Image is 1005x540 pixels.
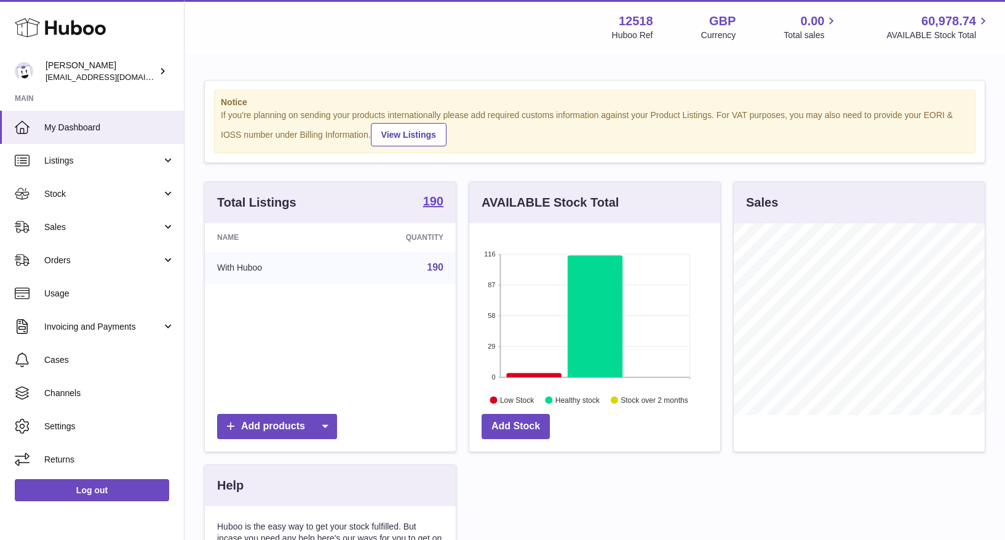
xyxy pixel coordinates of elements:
a: Add Stock [482,414,550,439]
strong: 190 [423,195,443,207]
span: Returns [44,454,175,466]
span: 60,978.74 [921,13,976,30]
text: Stock over 2 months [621,395,688,404]
div: [PERSON_NAME] [46,60,156,83]
span: [EMAIL_ADDRESS][DOMAIN_NAME] [46,72,181,82]
span: Listings [44,155,162,167]
span: Usage [44,288,175,300]
text: 29 [488,343,495,350]
a: Add products [217,414,337,439]
span: AVAILABLE Stock Total [886,30,990,41]
a: 60,978.74 AVAILABLE Stock Total [886,13,990,41]
a: Log out [15,479,169,501]
span: Orders [44,255,162,266]
strong: 12518 [619,13,653,30]
span: Total sales [784,30,838,41]
text: 0 [491,373,495,381]
text: 116 [484,250,495,258]
text: 58 [488,312,495,319]
text: Low Stock [500,395,534,404]
span: Cases [44,354,175,366]
td: With Huboo [205,252,337,284]
span: Stock [44,188,162,200]
span: Sales [44,221,162,233]
a: View Listings [371,123,447,146]
div: Huboo Ref [612,30,653,41]
div: Currency [701,30,736,41]
text: 87 [488,281,495,288]
a: 0.00 Total sales [784,13,838,41]
th: Name [205,223,337,252]
img: caitlin@fancylamp.co [15,62,33,81]
a: 190 [423,195,443,210]
a: 190 [427,262,443,272]
strong: Notice [221,97,969,108]
h3: AVAILABLE Stock Total [482,194,619,211]
span: Channels [44,387,175,399]
h3: Sales [746,194,778,211]
text: Healthy stock [555,395,600,404]
span: My Dashboard [44,122,175,133]
span: Invoicing and Payments [44,321,162,333]
span: 0.00 [801,13,825,30]
h3: Total Listings [217,194,296,211]
div: If you're planning on sending your products internationally please add required customs informati... [221,109,969,146]
span: Settings [44,421,175,432]
h3: Help [217,477,244,494]
th: Quantity [337,223,456,252]
strong: GBP [709,13,736,30]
